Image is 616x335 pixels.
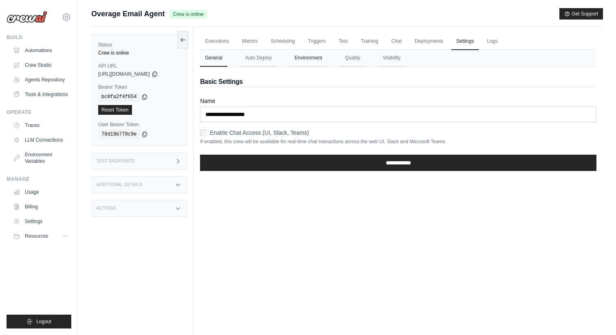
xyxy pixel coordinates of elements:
[266,33,300,50] a: Scheduling
[200,50,227,67] button: General
[98,129,140,139] code: 78d19b779c9e
[10,59,71,72] a: Crew Studio
[10,88,71,101] a: Tools & Integrations
[36,318,51,325] span: Logout
[10,148,71,168] a: Environment Variables
[98,121,180,128] label: User Bearer Token
[10,134,71,147] a: LLM Connections
[200,77,596,87] h2: Basic Settings
[98,42,180,48] label: Status
[7,34,71,41] div: Build
[10,230,71,243] button: Resources
[97,159,135,164] h3: Test Endpoints
[98,84,180,90] label: Bearer Token
[356,33,383,50] a: Training
[10,73,71,86] a: Agents Repository
[7,109,71,116] div: Operate
[10,119,71,132] a: Traces
[386,33,406,50] a: Chat
[98,71,150,77] span: [URL][DOMAIN_NAME]
[451,33,479,50] a: Settings
[10,215,71,228] a: Settings
[97,182,142,187] h3: Additional Details
[200,97,596,105] label: Name
[410,33,448,50] a: Deployments
[200,138,596,145] p: If enabled, this crew will be available for real-time chat interactions across the web UI, Slack ...
[98,63,180,69] label: API URL
[340,50,365,67] button: Quality
[97,206,116,211] h3: Actions
[169,10,207,19] span: Crew is online
[98,105,132,115] a: Reset Token
[237,33,263,50] a: Metrics
[210,129,309,137] label: Enable Chat Access (UI, Slack, Teams)
[334,33,353,50] a: Test
[10,186,71,199] a: Usage
[200,33,234,50] a: Executions
[91,8,165,20] span: Overage Email Agent
[559,8,603,20] button: Get Support
[303,33,331,50] a: Triggers
[240,50,277,67] button: Auto Deploy
[7,315,71,328] button: Logout
[482,33,502,50] a: Logs
[200,50,596,67] nav: Tabs
[7,176,71,182] div: Manage
[10,44,71,57] a: Automations
[10,200,71,213] a: Billing
[98,50,180,56] div: Crew is online
[290,50,327,67] button: Environment
[25,233,48,239] span: Resources
[378,50,405,67] button: Visibility
[98,92,140,102] code: bc0fa2f4f654
[7,11,47,23] img: Logo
